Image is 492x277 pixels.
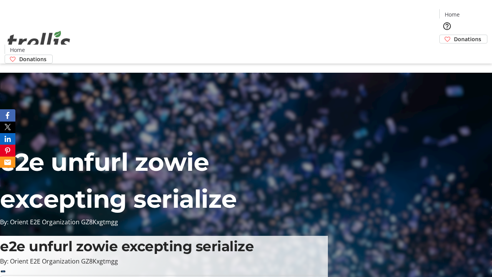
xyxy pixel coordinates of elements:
img: Orient E2E Organization GZ8Kxgtmgg's Logo [5,22,73,61]
span: Home [10,46,25,54]
a: Donations [5,55,53,63]
span: Home [445,10,460,18]
button: Cart [439,43,455,59]
a: Home [5,46,30,54]
span: Donations [454,35,481,43]
button: Help [439,18,455,34]
span: Donations [19,55,47,63]
a: Home [440,10,464,18]
a: Donations [439,35,487,43]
